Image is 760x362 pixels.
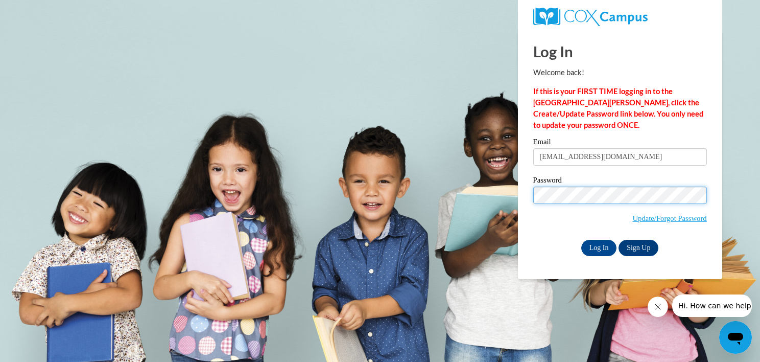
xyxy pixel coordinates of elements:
h1: Log In [533,41,707,62]
input: Log In [581,240,617,256]
iframe: Button to launch messaging window [719,321,752,354]
a: Update/Forgot Password [633,214,707,222]
iframe: Message from company [672,295,752,317]
p: Welcome back! [533,67,707,78]
span: Hi. How can we help? [6,7,83,15]
a: Sign Up [619,240,658,256]
iframe: Close message [648,297,668,317]
label: Email [533,138,707,148]
a: COX Campus [533,8,707,26]
label: Password [533,176,707,187]
strong: If this is your FIRST TIME logging in to the [GEOGRAPHIC_DATA][PERSON_NAME], click the Create/Upd... [533,87,703,129]
img: COX Campus [533,8,648,26]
